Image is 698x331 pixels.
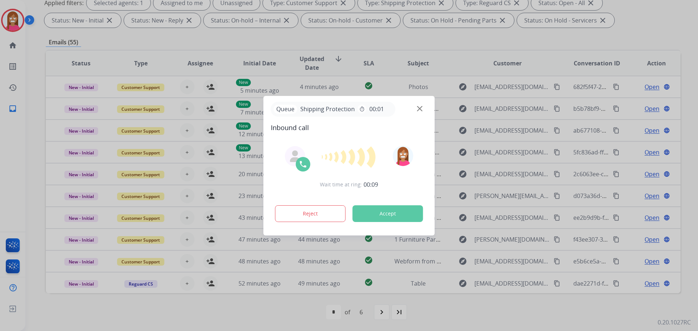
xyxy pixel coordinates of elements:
img: call-icon [299,160,308,169]
p: Queue [274,105,297,114]
button: Accept [353,205,423,222]
img: avatar [393,146,413,166]
span: Shipping Protection [297,105,358,113]
span: 00:01 [369,105,384,113]
mat-icon: timer [359,106,365,112]
span: Wait time at ring: [320,181,362,188]
img: close-button [417,106,422,111]
button: Reject [275,205,346,222]
img: agent-avatar [289,150,301,162]
span: Inbound call [271,122,428,133]
p: 0.20.1027RC [658,318,691,327]
span: 00:09 [364,180,378,189]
